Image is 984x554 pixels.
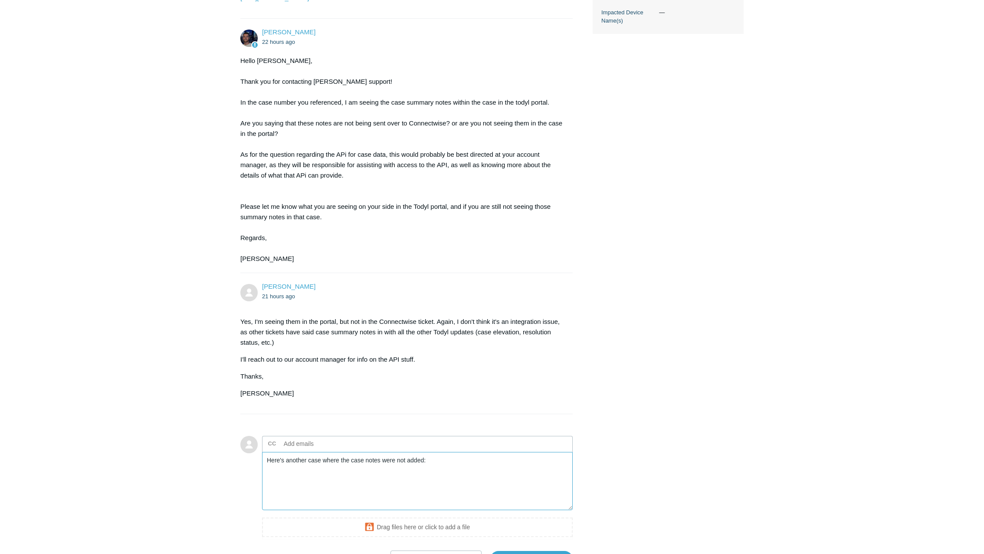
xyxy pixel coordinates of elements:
[262,39,295,45] time: 10/14/2025, 16:29
[240,56,564,264] div: Hello [PERSON_NAME], Thank you for contacting [PERSON_NAME] support! In the case number you refer...
[262,283,315,290] a: [PERSON_NAME]
[262,28,315,36] a: [PERSON_NAME]
[262,283,315,290] span: Sam Binsacca
[268,437,276,450] label: CC
[240,317,564,348] p: Yes, I'm seeing them in the portal, but not in the Connectwise ticket. Again, I don't think it's ...
[601,8,655,25] dt: Impacted Device Name(s)
[240,388,564,399] p: [PERSON_NAME]
[262,293,295,300] time: 10/14/2025, 16:52
[262,28,315,36] span: Connor Davis
[240,354,564,365] p: I'll reach out to our account manager for info on the API stuff.
[280,437,374,450] input: Add emails
[655,8,735,17] dd: —
[240,371,564,382] p: Thanks,
[262,452,573,511] textarea: Add your reply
